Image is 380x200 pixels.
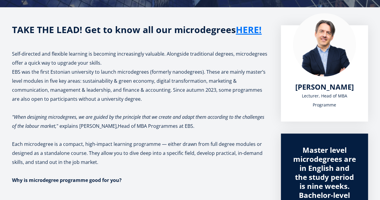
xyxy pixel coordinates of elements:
[12,67,269,103] p: EBS was the first Estonian university to launch microdegrees (formerly nanodegrees). These are ma...
[12,49,269,67] p: Self-directed and flexible learning is becoming increasingly valuable. Alongside traditional degr...
[295,82,354,91] a: [PERSON_NAME]
[12,177,122,183] strong: Why is microdegree programme good for you?
[12,112,269,167] p: " explains [PERSON_NAME], Head of MBA Programmes at EBS. Each microdegree is a compact, high-impa...
[293,91,356,109] div: Lecturer, Head of MBA Programme
[236,25,262,34] a: HERE!
[295,82,354,92] span: [PERSON_NAME]
[12,23,262,36] strong: TAKE THE LEAD! Get to know all our microdegrees
[293,13,356,76] img: Marko Rillo
[12,114,264,129] em: "When designing microdegrees, we are guided by the principle that we create and adapt them accord...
